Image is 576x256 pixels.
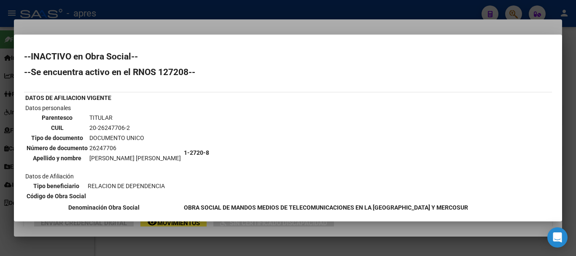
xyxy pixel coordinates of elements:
th: Tipo beneficiario [26,181,86,191]
td: 26247706 [89,143,181,153]
th: CUIL [26,123,88,132]
th: Denominación Obra Social [25,203,183,212]
td: RELACION DE DEPENDENCIA [87,181,165,191]
b: OBRA SOCIAL DE MANDOS MEDIOS DE TELECOMUNICACIONES EN LA [GEOGRAPHIC_DATA] Y MERCOSUR [184,204,468,211]
td: 20-26247706-2 [89,123,181,132]
td: [PERSON_NAME] [PERSON_NAME] [89,154,181,163]
b: DATOS DE AFILIACION VIGENTE [25,94,111,101]
th: Apellido y nombre [26,154,88,163]
td: TITULAR [89,113,181,122]
h2: --Se encuentra activo en el RNOS 127208-- [24,68,552,76]
th: Parentesco [26,113,88,122]
th: Número de documento [26,143,88,153]
td: DOCUMENTO UNICO [89,133,181,143]
th: Tipo de documento [26,133,88,143]
th: Código de Obra Social [26,191,86,201]
td: Datos personales Datos de Afiliación [25,103,183,202]
h2: --INACTIVO en Obra Social-- [24,52,552,61]
div: Open Intercom Messenger [547,227,568,248]
b: 1-2720-8 [184,149,209,156]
